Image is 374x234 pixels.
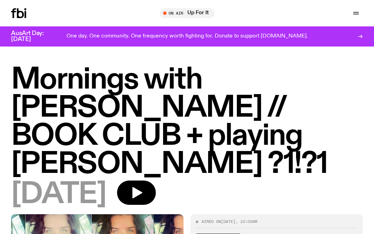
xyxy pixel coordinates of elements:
p: One day. One community. One frequency worth fighting for. Donate to support [DOMAIN_NAME]. [66,33,308,40]
button: On AirUp For It [160,8,214,18]
span: [DATE] [11,181,106,209]
span: , 10:00am [235,219,257,224]
span: [DATE] [221,219,235,224]
h1: Mornings with [PERSON_NAME] // BOOK CLUB + playing [PERSON_NAME] ?1!?1 [11,66,363,178]
span: Aired on [202,219,221,224]
h3: AusArt Day: [DATE] [11,31,55,42]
